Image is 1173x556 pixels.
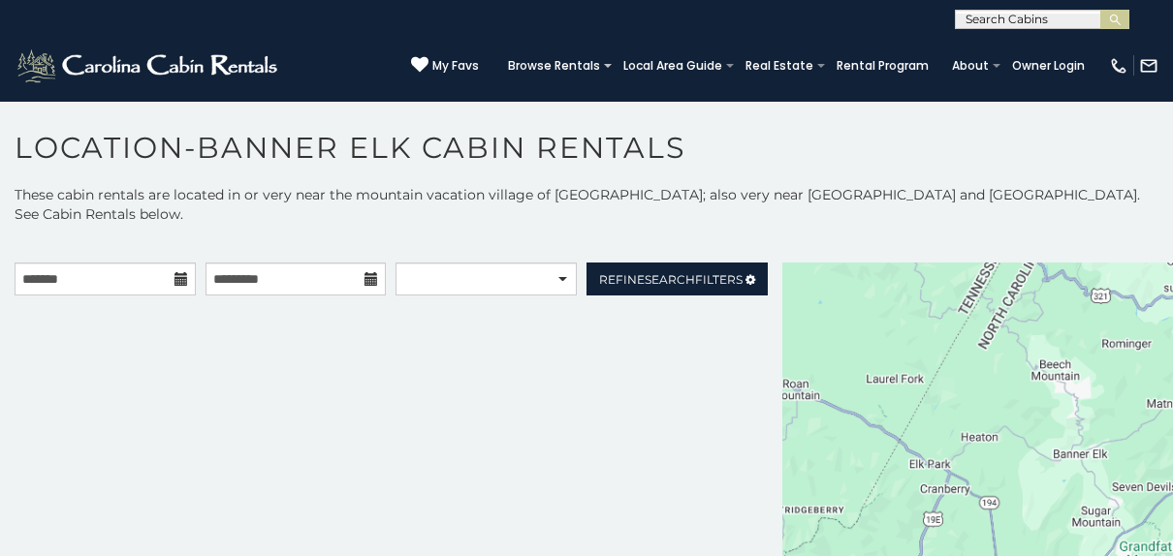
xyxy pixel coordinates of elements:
[15,46,283,85] img: White-1-2.png
[942,52,999,79] a: About
[599,272,743,287] span: Refine Filters
[614,52,732,79] a: Local Area Guide
[1109,56,1128,76] img: phone-regular-white.png
[827,52,938,79] a: Rental Program
[1139,56,1158,76] img: mail-regular-white.png
[736,52,823,79] a: Real Estate
[411,56,479,76] a: My Favs
[1002,52,1094,79] a: Owner Login
[432,57,479,75] span: My Favs
[645,272,695,287] span: Search
[586,263,768,295] a: RefineSearchFilters
[498,52,610,79] a: Browse Rentals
